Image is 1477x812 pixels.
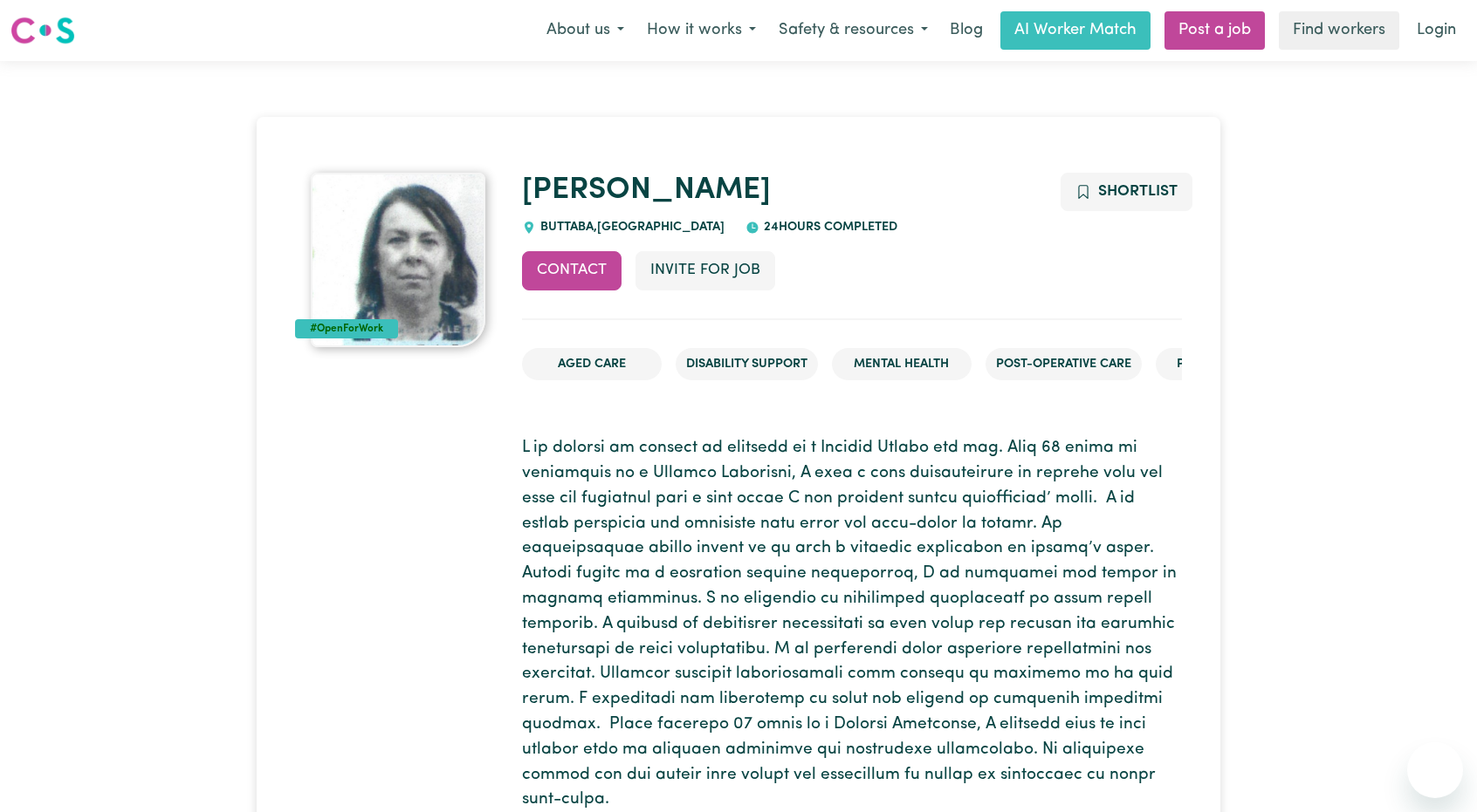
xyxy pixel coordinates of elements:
[536,221,725,234] span: BUTTABA , [GEOGRAPHIC_DATA]
[1406,11,1467,50] a: Login
[635,251,775,290] button: Invite for Job
[295,173,501,347] a: Susan 's profile picture'#OpenForWork
[1156,348,1295,381] li: Palliative care
[522,348,662,381] li: Aged Care
[1164,11,1265,50] a: Post a job
[522,175,771,206] a: [PERSON_NAME]
[311,173,485,347] img: Susan
[295,319,398,338] div: #OpenForWork
[10,10,75,51] a: Careseekers logo
[1407,742,1463,798] iframe: Button to launch messaging window
[939,11,993,50] a: Blog
[1098,184,1178,199] span: Shortlist
[676,348,818,381] li: Disability Support
[767,12,939,49] button: Safety & resources
[535,12,635,49] button: About us
[10,15,75,46] img: Careseekers logo
[1061,173,1192,211] button: Add to shortlist
[522,251,622,290] button: Contact
[759,221,897,234] span: 24 hours completed
[635,12,767,49] button: How it works
[832,348,972,381] li: Mental Health
[1000,11,1151,50] a: AI Worker Match
[986,348,1142,381] li: Post-operative care
[1279,11,1399,50] a: Find workers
